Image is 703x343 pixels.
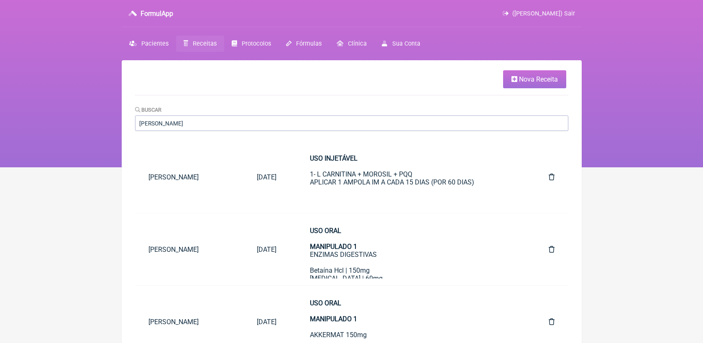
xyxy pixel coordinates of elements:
span: Fórmulas [296,40,322,47]
span: Receitas [193,40,217,47]
a: [PERSON_NAME] [135,166,243,188]
a: Protocolos [224,36,279,52]
div: 1- L CARNITINA + MOROSIL + PQQ APLICAR 1 AMPOLA IM A CADA 15 DIAS (POR 60 DIAS) [310,154,516,202]
a: Clínica [329,36,374,52]
a: Fórmulas [279,36,329,52]
a: Nova Receita [503,70,566,88]
span: ([PERSON_NAME]) Sair [512,10,575,17]
a: [DATE] [243,311,290,333]
div: [MEDICAL_DATA] | 60mg [310,274,516,282]
span: Nova Receita [519,75,558,83]
span: Clínica [348,40,367,47]
label: Buscar [135,107,162,113]
a: Sua Conta [374,36,427,52]
a: [DATE] [243,166,290,188]
a: Receitas [176,36,224,52]
div: Betaína Hcl | 150mg [310,266,516,274]
a: USO ORALMANIPULADO 1ENZIMAS DIGESTIVASBetaína Hcl | 150mg[MEDICAL_DATA] | 60mgAlfa-Amilase | 50mg... [297,220,529,279]
a: [PERSON_NAME] [135,239,243,260]
strong: USO ORAL MANIPULADO 1 [310,299,357,323]
span: Pacientes [141,40,169,47]
span: Protocolos [242,40,271,47]
h3: FormulApp [141,10,173,18]
input: Paciente ou conteúdo da fórmula [135,115,568,131]
a: USO INJETÁVEL1- L CARNITINA + MOROSIL + PQQAPLICAR 1 AMPOLA IM A CADA 15 DIAS (POR 60 DIAS) [297,148,529,206]
a: [DATE] [243,239,290,260]
div: ENZIMAS DIGESTIVAS [310,227,516,266]
a: Pacientes [122,36,176,52]
strong: USO INJETÁVEL [310,154,358,162]
a: [PERSON_NAME] [135,311,243,333]
a: ([PERSON_NAME]) Sair [503,10,575,17]
span: Sua Conta [392,40,420,47]
strong: USO ORAL MANIPULADO 1 [310,227,357,251]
